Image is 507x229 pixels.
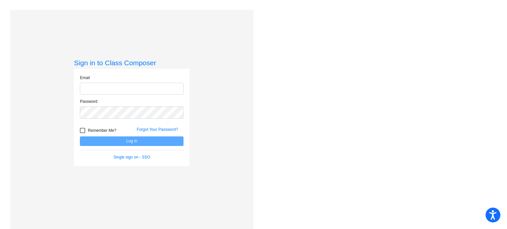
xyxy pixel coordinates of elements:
[137,127,178,132] a: Forgot Your Password?
[114,155,150,159] a: Single sign on - SSO
[80,99,97,104] label: Password
[74,59,189,67] h3: Sign in to Class Composer
[88,127,116,134] span: Remember Me?
[80,136,184,146] button: Log In
[80,75,90,81] label: Email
